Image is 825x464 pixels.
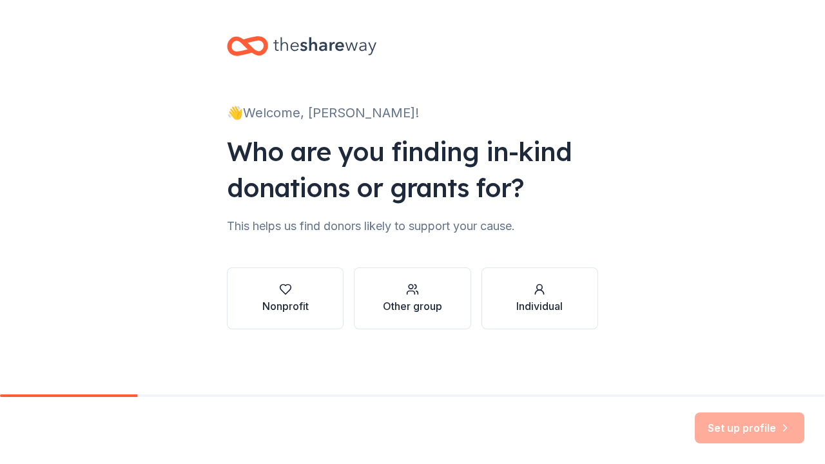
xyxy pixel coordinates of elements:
div: Nonprofit [262,298,309,314]
div: Who are you finding in-kind donations or grants for? [227,133,598,206]
div: Other group [383,298,442,314]
button: Other group [354,267,471,329]
div: Individual [516,298,563,314]
div: This helps us find donors likely to support your cause. [227,216,598,237]
div: 👋 Welcome, [PERSON_NAME]! [227,102,598,123]
button: Nonprofit [227,267,344,329]
button: Individual [481,267,598,329]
